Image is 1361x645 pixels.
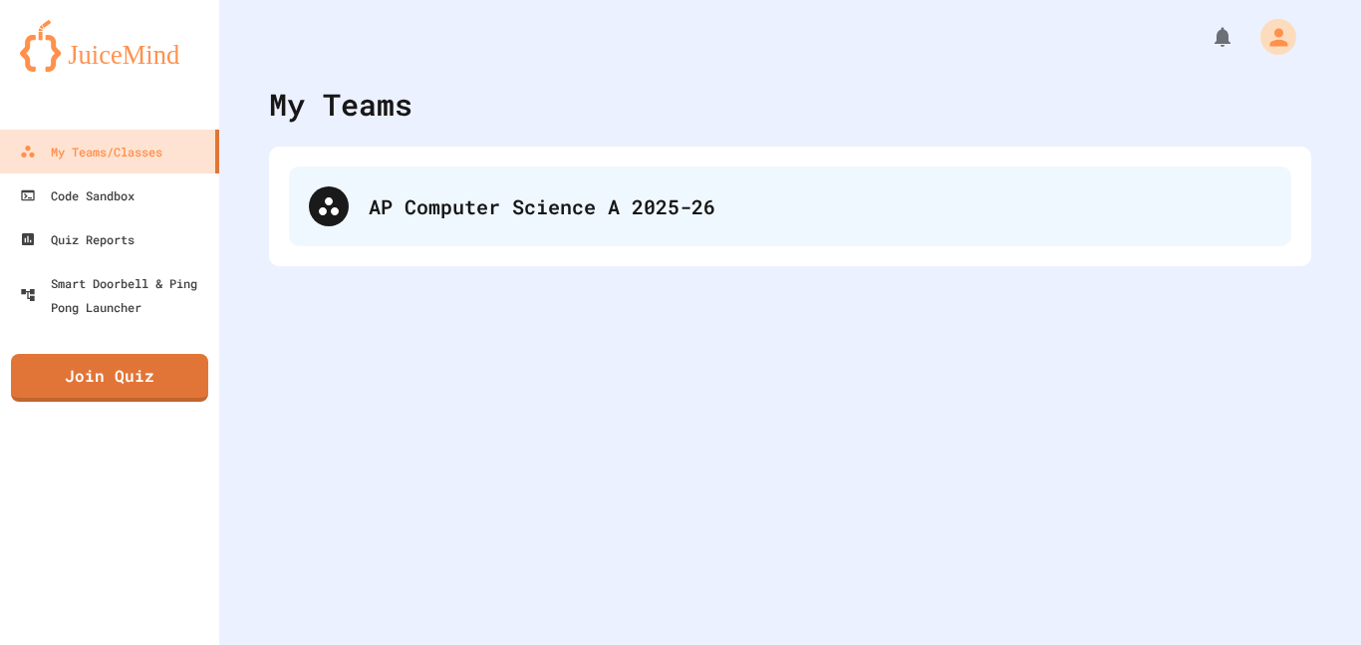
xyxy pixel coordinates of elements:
div: My Account [1239,14,1301,60]
img: logo-orange.svg [20,20,199,72]
a: Join Quiz [11,354,208,402]
div: My Teams/Classes [20,140,162,163]
div: My Teams [269,82,412,127]
div: Quiz Reports [20,227,135,251]
div: Code Sandbox [20,183,135,207]
div: Smart Doorbell & Ping Pong Launcher [20,271,211,319]
div: AP Computer Science A 2025-26 [369,191,1271,221]
div: My Notifications [1174,20,1239,54]
div: AP Computer Science A 2025-26 [289,166,1291,246]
